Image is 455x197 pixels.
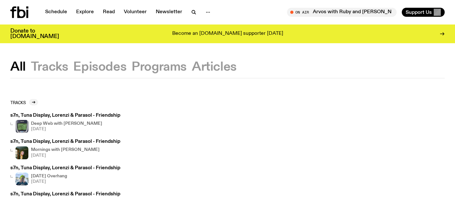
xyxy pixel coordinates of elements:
[31,180,67,184] span: [DATE]
[172,31,283,37] p: Become an [DOMAIN_NAME] supporter [DATE]
[10,28,59,39] h3: Donate to [DOMAIN_NAME]
[31,127,102,131] span: [DATE]
[31,61,68,73] button: Tracks
[120,8,151,17] a: Volunteer
[10,139,120,144] h3: s7n, Tuna Display, Lorenzi & Parasol - Friendship
[72,8,98,17] a: Explore
[15,146,28,159] img: Freya smiles coyly as she poses for the image.
[10,139,120,159] a: s7n, Tuna Display, Lorenzi & Parasol - FriendshipFreya smiles coyly as she poses for the image. M...
[10,113,120,118] h3: s7n, Tuna Display, Lorenzi & Parasol - Friendship
[73,61,126,73] button: Episodes
[99,8,119,17] a: Read
[31,122,102,126] h4: Deep Web with [PERSON_NAME]
[31,174,67,178] h4: [DATE] Overhang
[31,153,100,158] span: [DATE]
[132,61,187,73] button: Programs
[10,99,38,105] a: Tracks
[402,8,445,17] button: Support Us
[287,8,397,17] button: On AirArvos with Ruby and [PERSON_NAME]
[41,8,71,17] a: Schedule
[192,61,237,73] button: Articles
[10,113,120,133] a: s7n, Tuna Display, Lorenzi & Parasol - FriendshipDeep Web with [PERSON_NAME][DATE]
[10,100,26,105] h2: Tracks
[10,61,26,73] button: All
[10,166,120,185] a: s7n, Tuna Display, Lorenzi & Parasol - Friendship[DATE] Overhang[DATE]
[10,192,120,197] h3: s7n, Tuna Display, Lorenzi & Parasol - Friendship
[406,9,432,15] span: Support Us
[152,8,186,17] a: Newsletter
[31,148,100,152] h4: Mornings with [PERSON_NAME]
[10,166,120,171] h3: s7n, Tuna Display, Lorenzi & Parasol - Friendship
